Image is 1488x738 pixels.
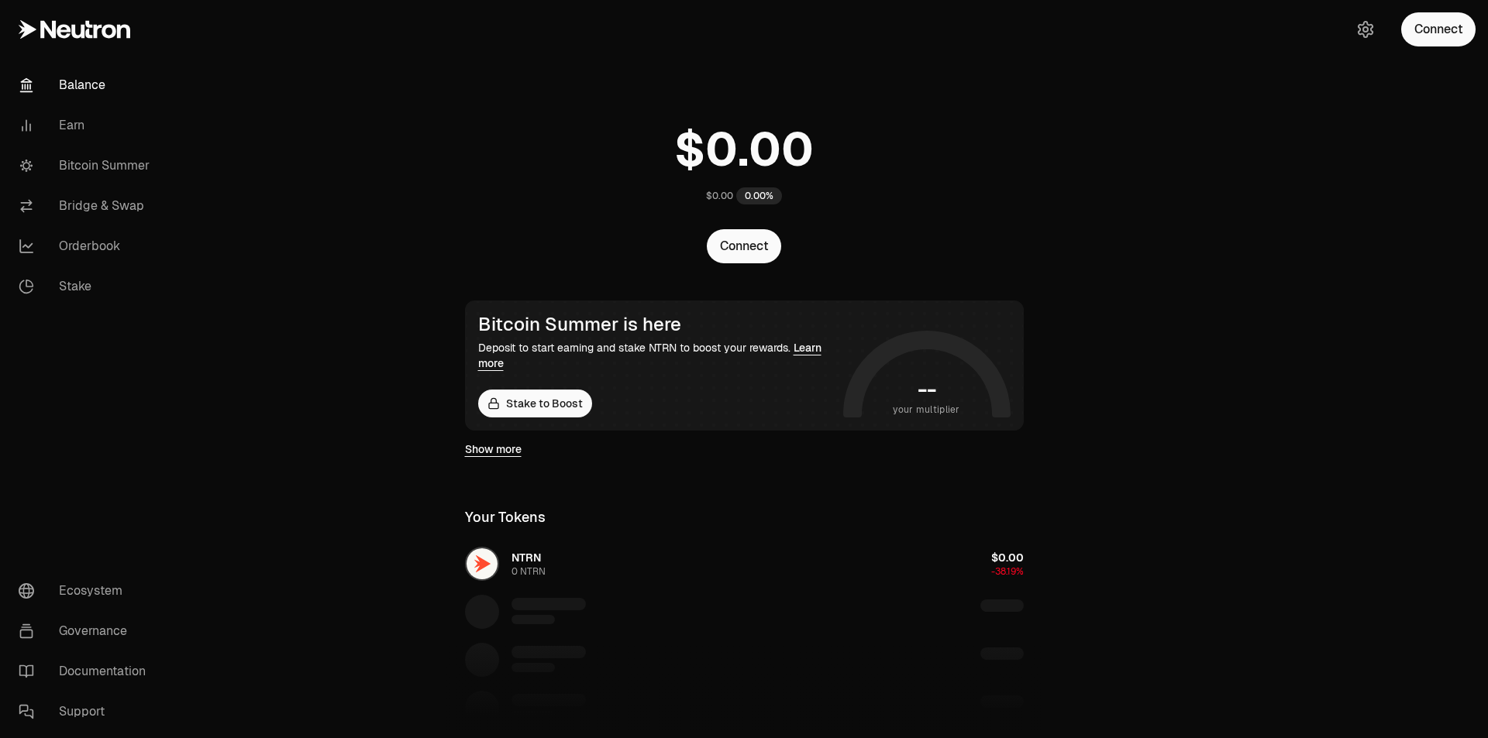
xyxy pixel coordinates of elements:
a: Governance [6,611,167,651]
h1: -- [918,377,935,402]
a: Stake to Boost [478,390,592,417]
div: 0.00% [736,187,782,204]
div: $0.00 [706,190,733,202]
div: Your Tokens [465,506,546,528]
a: Earn [6,105,167,146]
span: your multiplier [893,402,960,417]
div: Bitcoin Summer is here [478,314,837,335]
a: Ecosystem [6,571,167,611]
a: Support [6,692,167,732]
a: Documentation [6,651,167,692]
a: Stake [6,266,167,307]
button: Connect [707,229,781,263]
a: Show more [465,441,522,457]
a: Balance [6,65,167,105]
a: Bridge & Swap [6,186,167,226]
a: Orderbook [6,226,167,266]
a: Bitcoin Summer [6,146,167,186]
button: Connect [1401,12,1476,46]
div: Deposit to start earning and stake NTRN to boost your rewards. [478,340,837,371]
